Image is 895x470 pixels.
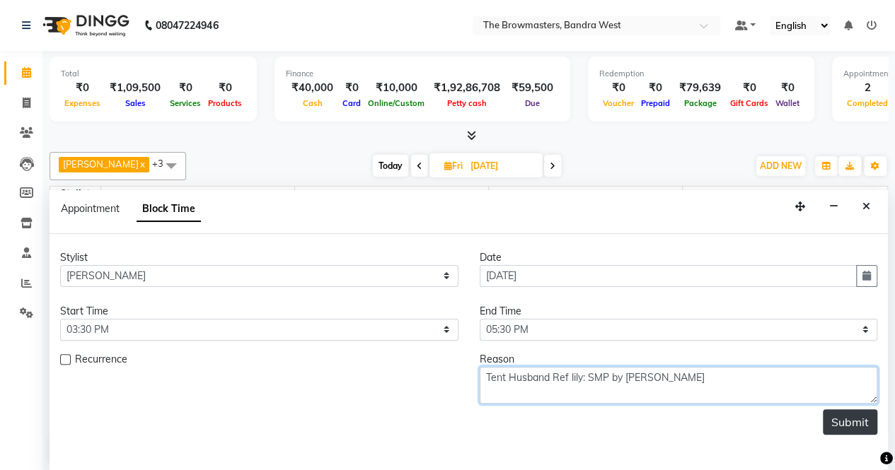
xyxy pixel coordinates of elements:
div: Date [480,250,878,265]
span: Ashwini [101,187,294,204]
b: 08047224946 [156,6,218,45]
span: [PERSON_NAME] [295,187,488,204]
div: 2 [843,80,891,96]
span: Services [166,98,204,108]
div: ₹1,92,86,708 [428,80,506,96]
div: Start Time [60,304,458,319]
div: ₹0 [772,80,803,96]
div: ₹0 [61,80,104,96]
div: ₹0 [339,80,364,96]
div: ₹1,09,500 [104,80,166,96]
input: 2025-09-05 [466,155,537,177]
div: ₹0 [637,80,674,96]
span: Completed [843,98,891,108]
span: Fri [441,160,466,171]
input: yyyy-mm-dd [480,265,858,287]
div: Total [61,68,246,80]
span: Prepaid [637,98,674,108]
span: [PERSON_NAME] [63,158,139,170]
a: x [139,158,145,170]
span: Package [681,98,720,108]
span: Products [204,98,246,108]
div: Finance [286,68,559,80]
button: ADD NEW [756,156,805,176]
span: Sales [122,98,149,108]
button: Close [856,196,877,218]
span: Online/Custom [364,98,428,108]
div: ₹0 [204,80,246,96]
button: Submit [823,409,877,435]
span: Cash [299,98,326,108]
div: End Time [480,304,878,319]
div: ₹40,000 [286,80,339,96]
span: Recurrence [75,352,127,370]
span: Wallet [772,98,803,108]
div: Stylist [50,187,100,201]
span: Expenses [61,98,104,108]
div: ₹0 [166,80,204,96]
span: +3 [152,158,174,169]
span: Block Time [137,196,201,222]
div: Redemption [599,68,803,80]
img: logo [36,6,133,45]
span: Due [521,98,543,108]
div: Reason [480,352,878,367]
span: Petty cash [444,98,490,108]
div: ₹0 [599,80,637,96]
div: ₹0 [727,80,772,96]
div: ₹10,000 [364,80,428,96]
div: ₹59,500 [506,80,559,96]
div: Stylist [60,250,458,265]
span: [PERSON_NAME] [489,187,682,204]
span: Appointment [61,202,120,215]
span: Voucher [599,98,637,108]
span: ADD NEW [760,160,802,171]
span: Gift Cards [727,98,772,108]
span: Card [339,98,364,108]
span: Today [373,155,408,177]
span: Nivea Artist [683,187,877,204]
div: ₹79,639 [674,80,727,96]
